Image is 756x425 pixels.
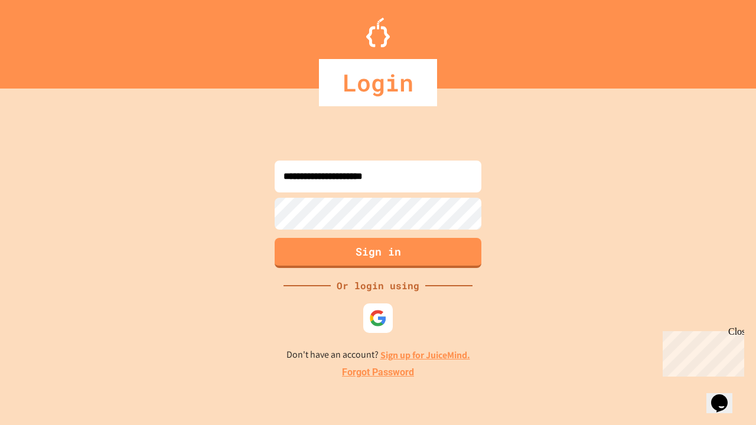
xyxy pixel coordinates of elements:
div: Or login using [331,279,425,293]
a: Forgot Password [342,365,414,380]
img: google-icon.svg [369,309,387,327]
div: Login [319,59,437,106]
a: Sign up for JuiceMind. [380,349,470,361]
button: Sign in [275,238,481,268]
iframe: chat widget [658,326,744,377]
p: Don't have an account? [286,348,470,362]
iframe: chat widget [706,378,744,413]
img: Logo.svg [366,18,390,47]
div: Chat with us now!Close [5,5,82,75]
